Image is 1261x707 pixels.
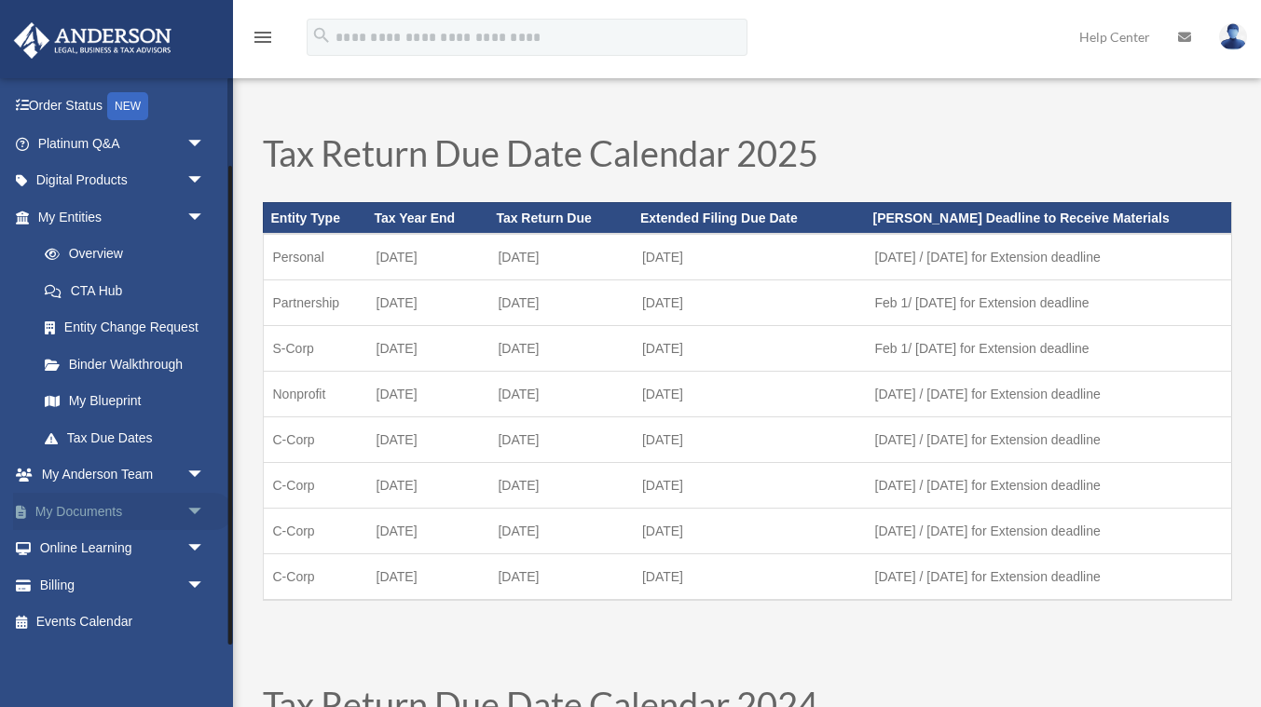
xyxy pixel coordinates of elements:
[13,566,233,604] a: Billingarrow_drop_down
[263,509,367,554] td: C-Corp
[186,198,224,237] span: arrow_drop_down
[186,493,224,531] span: arrow_drop_down
[8,22,177,59] img: Anderson Advisors Platinum Portal
[13,198,233,236] a: My Entitiesarrow_drop_down
[13,162,233,199] a: Digital Productsarrow_drop_down
[866,372,1231,417] td: [DATE] / [DATE] for Extension deadline
[633,326,866,372] td: [DATE]
[186,530,224,568] span: arrow_drop_down
[107,92,148,120] div: NEW
[633,372,866,417] td: [DATE]
[252,33,274,48] a: menu
[367,234,489,280] td: [DATE]
[866,417,1231,463] td: [DATE] / [DATE] for Extension deadline
[488,372,633,417] td: [DATE]
[367,202,489,234] th: Tax Year End
[866,326,1231,372] td: Feb 1/ [DATE] for Extension deadline
[367,280,489,326] td: [DATE]
[633,280,866,326] td: [DATE]
[866,463,1231,509] td: [DATE] / [DATE] for Extension deadline
[866,509,1231,554] td: [DATE] / [DATE] for Extension deadline
[488,234,633,280] td: [DATE]
[13,88,233,126] a: Order StatusNEW
[633,417,866,463] td: [DATE]
[26,346,233,383] a: Binder Walkthrough
[866,202,1231,234] th: [PERSON_NAME] Deadline to Receive Materials
[866,280,1231,326] td: Feb 1/ [DATE] for Extension deadline
[633,554,866,601] td: [DATE]
[367,554,489,601] td: [DATE]
[263,372,367,417] td: Nonprofit
[26,419,224,456] a: Tax Due Dates
[367,463,489,509] td: [DATE]
[633,463,866,509] td: [DATE]
[633,202,866,234] th: Extended Filing Due Date
[26,236,233,273] a: Overview
[633,509,866,554] td: [DATE]
[26,309,233,347] a: Entity Change Request
[263,326,367,372] td: S-Corp
[186,125,224,163] span: arrow_drop_down
[252,26,274,48] i: menu
[866,234,1231,280] td: [DATE] / [DATE] for Extension deadline
[488,202,633,234] th: Tax Return Due
[26,383,233,420] a: My Blueprint
[263,463,367,509] td: C-Corp
[488,509,633,554] td: [DATE]
[311,25,332,46] i: search
[26,272,233,309] a: CTA Hub
[186,162,224,200] span: arrow_drop_down
[13,456,233,494] a: My Anderson Teamarrow_drop_down
[186,456,224,495] span: arrow_drop_down
[488,463,633,509] td: [DATE]
[367,509,489,554] td: [DATE]
[367,417,489,463] td: [DATE]
[186,566,224,605] span: arrow_drop_down
[263,135,1232,180] h1: Tax Return Due Date Calendar 2025
[13,604,233,641] a: Events Calendar
[263,280,367,326] td: Partnership
[263,234,367,280] td: Personal
[263,417,367,463] td: C-Corp
[633,234,866,280] td: [DATE]
[367,372,489,417] td: [DATE]
[13,125,233,162] a: Platinum Q&Aarrow_drop_down
[263,554,367,601] td: C-Corp
[367,326,489,372] td: [DATE]
[263,202,367,234] th: Entity Type
[488,417,633,463] td: [DATE]
[866,554,1231,601] td: [DATE] / [DATE] for Extension deadline
[13,530,233,567] a: Online Learningarrow_drop_down
[488,280,633,326] td: [DATE]
[488,554,633,601] td: [DATE]
[1219,23,1247,50] img: User Pic
[488,326,633,372] td: [DATE]
[13,493,233,530] a: My Documentsarrow_drop_down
